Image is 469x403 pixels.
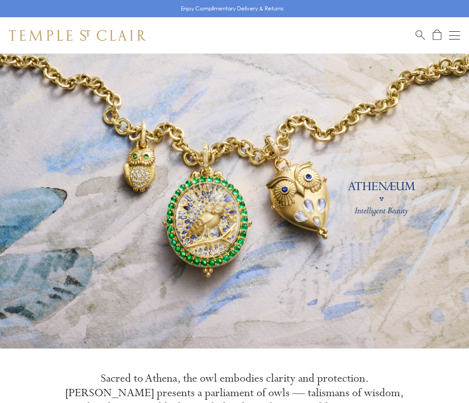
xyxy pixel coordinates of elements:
p: Enjoy Complimentary Delivery & Returns [181,4,284,13]
img: Temple St. Clair [9,30,146,41]
a: Search [416,29,425,41]
a: Open Shopping Bag [433,29,441,41]
button: Open navigation [449,30,460,41]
